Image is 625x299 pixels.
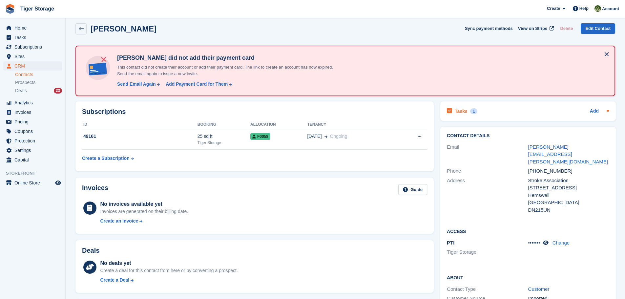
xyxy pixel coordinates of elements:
[100,277,129,284] div: Create a Deal
[3,23,62,32] a: menu
[163,81,233,88] a: Add Payment Card for Them
[100,259,238,267] div: No deals yet
[14,155,54,164] span: Capital
[14,178,54,187] span: Online Store
[6,170,65,177] span: Storefront
[552,240,570,246] a: Change
[91,24,156,33] h2: [PERSON_NAME]
[250,119,307,130] th: Allocation
[528,144,608,164] a: [PERSON_NAME][EMAIL_ADDRESS][PERSON_NAME][DOMAIN_NAME]
[3,33,62,42] a: menu
[307,119,396,130] th: Tenancy
[470,108,478,114] div: 1
[15,72,62,78] a: Contacts
[82,184,108,195] h2: Invoices
[117,81,156,88] div: Send Email Again
[14,108,54,117] span: Invoices
[547,5,560,12] span: Create
[528,286,550,292] a: Customer
[100,218,138,224] div: Create an Invoice
[166,81,228,88] div: Add Payment Card for Them
[18,3,57,14] a: Tiger Storage
[82,119,198,130] th: ID
[15,79,62,86] a: Prospects
[330,134,347,139] span: Ongoing
[15,88,27,94] span: Deals
[528,184,609,192] div: [STREET_ADDRESS]
[250,133,270,140] span: F0058
[3,108,62,117] a: menu
[14,61,54,71] span: CRM
[590,108,599,115] a: Add
[3,178,62,187] a: menu
[115,54,344,62] h4: [PERSON_NAME] did not add their payment card
[115,64,344,77] p: This contact did not create their account or add their payment card. The link to create an accoun...
[447,248,528,256] li: Tiger Storage
[455,108,468,114] h2: Tasks
[84,54,112,82] img: no-card-linked-e7822e413c904bf8b177c4d89f31251c4716f9871600ec3ca5bfc59e148c83f4.svg
[54,88,62,94] div: 23
[528,192,609,199] div: Hemswell
[100,267,238,274] div: Create a deal for this contact from here or by converting a prospect.
[14,117,54,126] span: Pricing
[447,167,528,175] div: Phone
[447,133,609,139] h2: Contact Details
[579,5,589,12] span: Help
[307,133,322,140] span: [DATE]
[100,277,238,284] a: Create a Deal
[515,23,555,34] a: View on Stripe
[3,127,62,136] a: menu
[82,108,427,116] h2: Subscriptions
[447,228,609,234] h2: Access
[581,23,615,34] a: Edit Contact
[465,23,513,34] button: Sync payment methods
[100,208,188,215] div: Invoices are generated on their billing date.
[3,117,62,126] a: menu
[518,25,547,32] span: View on Stripe
[14,146,54,155] span: Settings
[14,23,54,32] span: Home
[198,133,250,140] div: 25 sq ft
[447,274,609,281] h2: About
[82,152,134,164] a: Create a Subscription
[447,286,528,293] div: Contact Type
[3,52,62,61] a: menu
[528,199,609,206] div: [GEOGRAPHIC_DATA]
[14,127,54,136] span: Coupons
[100,200,188,208] div: No invoices available yet
[3,136,62,145] a: menu
[82,155,130,162] div: Create a Subscription
[54,179,62,187] a: Preview store
[447,240,454,246] span: PTI
[528,167,609,175] div: [PHONE_NUMBER]
[5,4,15,14] img: stora-icon-8386f47178a22dfd0bd8f6a31ec36ba5ce8667c1dd55bd0f319d3a0aa187defe.svg
[14,98,54,107] span: Analytics
[557,23,575,34] button: Delete
[594,5,601,12] img: Matthew Ellwood
[100,218,188,224] a: Create an Invoice
[447,177,528,214] div: Address
[3,98,62,107] a: menu
[198,119,250,130] th: Booking
[82,247,99,254] h2: Deals
[15,79,35,86] span: Prospects
[3,146,62,155] a: menu
[14,42,54,52] span: Subscriptions
[14,33,54,42] span: Tasks
[82,133,198,140] div: 49161
[528,240,540,246] span: •••••••
[398,184,427,195] a: Guide
[198,140,250,146] div: Tiger Storage
[528,206,609,214] div: DN215UN
[528,177,609,184] div: Stroke Association
[602,6,619,12] span: Account
[447,143,528,166] div: Email
[3,42,62,52] a: menu
[14,136,54,145] span: Protection
[3,61,62,71] a: menu
[15,87,62,94] a: Deals 23
[14,52,54,61] span: Sites
[3,155,62,164] a: menu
